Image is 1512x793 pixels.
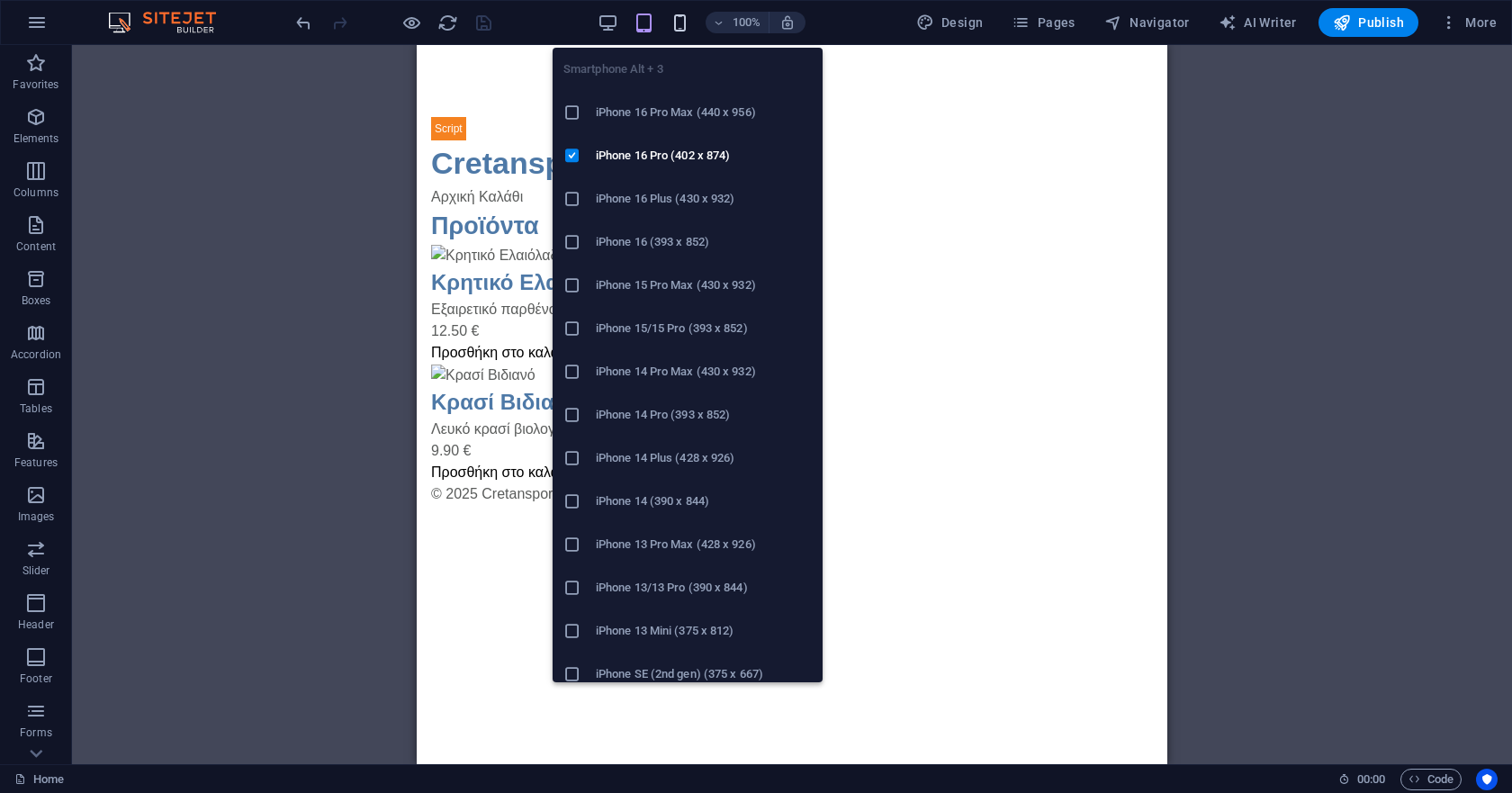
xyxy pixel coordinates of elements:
h6: iPhone 16 Plus (430 x 932) [596,188,812,210]
h6: iPhone 13 Mini (375 x 812) [596,620,812,642]
button: Publish [1318,8,1418,37]
div: v 4.0.25 [50,29,88,43]
span: Design [916,14,984,32]
h6: Session time [1338,769,1386,790]
p: Tables [20,401,52,416]
p: Boxes [22,293,51,308]
p: Header [18,617,54,632]
h6: iPhone 15/15 Pro (393 x 852) [596,318,812,339]
span: 00 00 [1357,769,1385,790]
img: tab_domain_overview_orange.svg [49,104,63,119]
h6: iPhone 14 (390 x 844) [596,491,812,512]
button: More [1433,8,1504,37]
button: Navigator [1097,8,1197,37]
h6: iPhone 14 Pro Max (430 x 932) [596,361,812,383]
img: logo_orange.svg [29,29,43,43]
span: AI Writer [1219,14,1297,32]
img: website_grey.svg [29,47,43,61]
p: Features [14,455,58,470]
span: Publish [1333,14,1404,32]
div: Domain: [DOMAIN_NAME] [47,47,198,61]
p: Forms [20,725,52,740]
a: Click to cancel selection. Double-click to open Pages [14,769,64,790]
h6: iPhone 13/13 Pro (390 x 844) [596,577,812,599]
div: Keywords by Traffic [199,106,303,118]
div: Domain Overview [68,106,161,118]
h6: iPhone 16 (393 x 852) [596,231,812,253]
button: Usercentrics [1476,769,1498,790]
iframe: To enrich screen reader interactions, please activate Accessibility in Grammarly extension settings [417,45,1167,764]
h6: iPhone 13 Pro Max (428 x 926) [596,534,812,555]
p: Footer [20,671,52,686]
p: Content [16,239,56,254]
span: Code [1408,769,1453,790]
span: : [1370,772,1372,786]
h6: 100% [733,12,761,33]
h6: iPhone 16 Pro (402 x 874) [596,145,812,167]
p: Accordion [11,347,61,362]
p: Favorites [13,77,58,92]
h6: iPhone 14 Plus (428 x 926) [596,447,812,469]
p: Images [18,509,55,524]
h6: iPhone 16 Pro Max (440 x 956) [596,102,812,123]
span: More [1440,14,1497,32]
i: On resize automatically adjust zoom level to fit chosen device. [779,14,796,31]
p: Elements [13,131,59,146]
span: Pages [1012,14,1075,32]
h6: iPhone 15 Pro Max (430 x 932) [596,275,812,296]
div: Design (Ctrl+Alt+Y) [909,8,991,37]
button: Code [1400,769,1462,790]
h6: iPhone 14 Pro (393 x 852) [596,404,812,426]
p: Slider [22,563,50,578]
img: tab_keywords_by_traffic_grey.svg [179,104,193,119]
button: Design [909,8,991,37]
button: 100% [706,12,769,33]
button: Pages [1004,8,1082,37]
button: AI Writer [1211,8,1304,37]
span: Navigator [1104,14,1190,32]
p: Columns [13,185,58,200]
h6: iPhone SE (2nd gen) (375 x 667) [596,663,812,685]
